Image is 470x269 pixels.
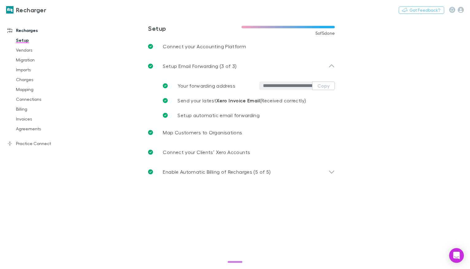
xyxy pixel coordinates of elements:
button: Got Feedback? [399,6,444,14]
p: Setup Email Forwarding (3 of 3) [163,62,237,70]
p: Connect your Clients’ Xero Accounts [163,148,250,156]
a: Connections [10,94,76,104]
span: Your forwarding address [178,83,235,89]
h3: Recharger [16,6,46,14]
a: Setup [10,35,76,45]
a: Agreements [10,124,76,134]
p: Map Customers to Organisations [163,129,242,136]
strong: Xero Invoice Email [216,97,260,104]
a: Setup automatic email forwarding [158,108,335,123]
a: Billing [10,104,76,114]
a: Connect your Accounting Platform [143,37,340,56]
a: Invoices [10,114,76,124]
button: Copy [312,81,335,90]
div: Setup Email Forwarding (3 of 3) [143,56,340,76]
span: 5 of 5 done [315,31,335,36]
a: Send your latestXero Invoice Email(Received correctly) [158,93,335,108]
p: Connect your Accounting Platform [163,43,246,50]
div: Enable Automatic Billing of Recharges (5 of 5) [143,162,340,182]
a: Practice Connect [1,139,76,148]
img: Recharger's Logo [6,6,14,14]
a: Charges [10,75,76,85]
div: Open Intercom Messenger [449,248,464,263]
a: Migration [10,55,76,65]
a: Connect your Clients’ Xero Accounts [143,142,340,162]
a: Imports [10,65,76,75]
span: Setup automatic email forwarding [178,112,260,118]
a: Mapping [10,85,76,94]
a: Recharger [2,2,50,17]
h3: Setup [148,25,241,32]
a: Map Customers to Organisations [143,123,340,142]
a: Recharges [1,26,76,35]
a: Vendors [10,45,76,55]
p: Enable Automatic Billing of Recharges (5 of 5) [163,168,271,176]
span: Send your latest (Received correctly) [178,97,306,103]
